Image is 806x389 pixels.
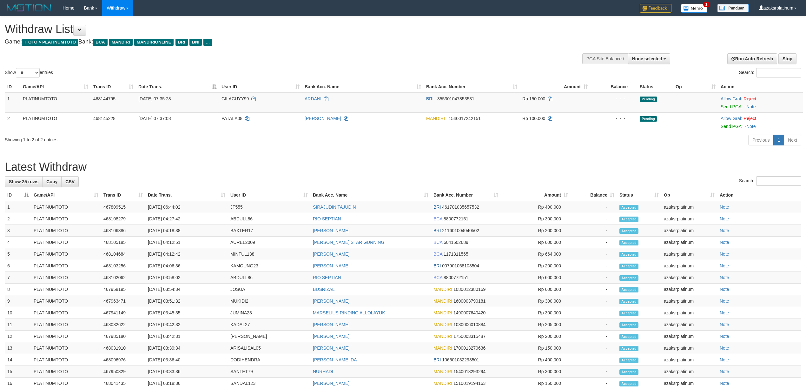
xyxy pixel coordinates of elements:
[313,298,349,304] a: [PERSON_NAME]
[661,272,717,284] td: azaksrplatinum
[720,298,729,304] a: Note
[228,319,310,331] td: KADAL27
[501,295,571,307] td: Rp 300,000
[228,225,310,237] td: BAXTER17
[571,319,617,331] td: -
[5,189,31,201] th: ID: activate to sort column descending
[203,39,212,46] span: ...
[145,248,228,260] td: [DATE] 04:12:42
[42,176,62,187] a: Copy
[101,260,145,272] td: 468103256
[501,260,571,272] td: Rp 200,000
[703,2,710,7] span: 1
[5,319,31,331] td: 11
[571,295,617,307] td: -
[756,176,801,186] input: Search:
[101,342,145,354] td: 468031910
[189,39,202,46] span: BNI
[661,225,717,237] td: azaksrplatinum
[5,201,31,213] td: 1
[661,307,717,319] td: azaksrplatinum
[720,369,729,374] a: Note
[433,310,452,315] span: MANDIRI
[31,201,101,213] td: PLATINUMTOTO
[101,331,145,342] td: 467985180
[431,189,501,201] th: Bank Acc. Number: activate to sort column ascending
[433,240,442,245] span: BCA
[501,342,571,354] td: Rp 150,000
[101,225,145,237] td: 468106386
[784,135,801,145] a: Next
[5,134,331,143] div: Showing 1 to 2 of 2 entries
[5,23,531,36] h1: Withdraw List
[5,295,31,307] td: 9
[661,284,717,295] td: azaksrplatinum
[145,272,228,284] td: [DATE] 03:58:02
[628,53,670,64] button: None selected
[571,284,617,295] td: -
[619,264,638,269] span: Accepted
[640,97,657,102] span: Pending
[571,189,617,201] th: Balance: activate to sort column ascending
[571,213,617,225] td: -
[313,228,349,233] a: [PERSON_NAME]
[228,354,310,366] td: DODIHENDRA
[134,39,174,46] span: MANDIRIONLINE
[637,81,673,93] th: Status
[442,263,479,268] span: Copy 007901058103504 to clipboard
[571,225,617,237] td: -
[727,53,777,64] a: Run Auto-Refresh
[9,179,38,184] span: Show 25 rows
[313,381,349,386] a: [PERSON_NAME]
[619,252,638,257] span: Accepted
[136,81,219,93] th: Date Trans.: activate to sort column descending
[310,189,431,201] th: Bank Acc. Name: activate to sort column ascending
[661,295,717,307] td: azaksrplatinum
[619,205,638,210] span: Accepted
[453,345,486,351] span: Copy 1700013270636 to clipboard
[501,284,571,295] td: Rp 600,000
[720,322,729,327] a: Note
[501,248,571,260] td: Rp 664,000
[31,225,101,237] td: PLATINUMTOTO
[228,366,310,378] td: SANTET79
[145,260,228,272] td: [DATE] 04:06:36
[661,342,717,354] td: azaksrplatinum
[746,104,756,109] a: Note
[720,310,729,315] a: Note
[673,81,718,93] th: Op: activate to sort column ascending
[31,237,101,248] td: PLATINUMTOTO
[721,96,743,101] span: ·
[571,201,617,213] td: -
[501,354,571,366] td: Rp 400,000
[632,56,662,61] span: None selected
[721,116,743,121] span: ·
[228,189,310,201] th: User ID: activate to sort column ascending
[101,319,145,331] td: 468032622
[65,179,75,184] span: CSV
[501,213,571,225] td: Rp 300,000
[619,322,638,328] span: Accepted
[5,248,31,260] td: 5
[305,116,341,121] a: [PERSON_NAME]
[101,272,145,284] td: 468102062
[145,319,228,331] td: [DATE] 03:42:32
[453,322,486,327] span: Copy 1030006010884 to clipboard
[778,53,796,64] a: Stop
[720,228,729,233] a: Note
[619,311,638,316] span: Accepted
[661,201,717,213] td: azaksrplatinum
[442,228,479,233] span: Copy 211601004040502 to clipboard
[444,216,468,221] span: Copy 8800772151 to clipboard
[433,298,452,304] span: MANDIRI
[720,275,729,280] a: Note
[619,369,638,375] span: Accepted
[743,96,756,101] a: Reject
[433,228,441,233] span: BRI
[571,366,617,378] td: -
[5,272,31,284] td: 7
[5,213,31,225] td: 2
[145,189,228,201] th: Date Trans.: activate to sort column ascending
[20,81,91,93] th: Game/API: activate to sort column ascending
[619,346,638,351] span: Accepted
